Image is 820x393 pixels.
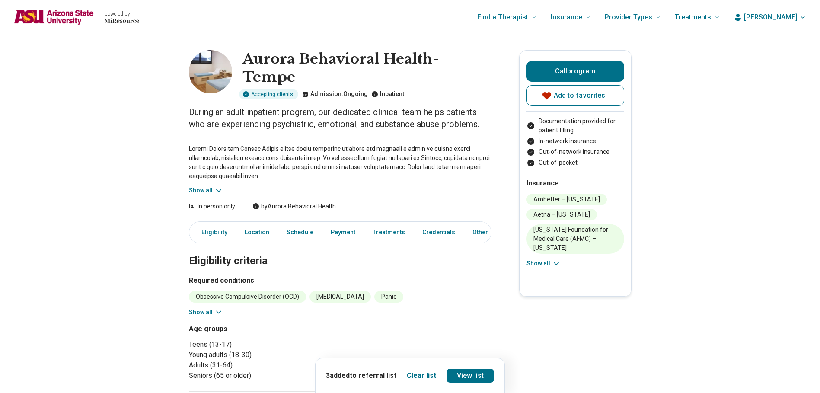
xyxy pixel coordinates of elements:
[189,186,223,195] button: Show all
[302,89,368,99] p: Admission: Ongoing
[526,147,624,157] li: Out-of-network insurance
[526,194,607,205] li: Ambetter – [US_STATE]
[675,11,711,23] span: Treatments
[407,371,436,381] button: Clear list
[350,371,396,380] span: to referral list
[189,233,491,268] h2: Eligibility criteria
[189,308,223,317] button: Show all
[189,144,491,181] p: Loremi Dolorsitam Consec Adipis elitse doeiu temporinc utlabore etd magnaali e admin ve quisno ex...
[189,350,491,360] li: Young adults (18-30)
[242,50,491,86] h1: Aurora Behavioral Health- Tempe
[554,92,606,99] span: Add to favorites
[189,360,491,371] li: Adults (31-64)
[189,371,491,381] li: Seniors (65 or older)
[14,3,139,31] a: Home page
[189,291,306,303] li: Obsessive Compulsive Disorder (OCD)
[526,259,561,268] button: Show all
[189,106,491,130] p: During an adult inpatient program, our dedicated clinical team helps patients who are experiencin...
[526,178,624,189] h2: Insurance
[526,117,624,135] li: Documentation provided for patient filling
[526,137,624,146] li: In-network insurance
[239,224,274,241] a: Location
[526,61,624,82] button: Callprogram
[447,369,494,383] a: View list
[526,85,624,106] button: Add to favorites
[326,371,396,381] p: 3 added
[371,89,404,99] p: Inpatient
[367,224,410,241] a: Treatments
[374,291,403,303] li: Panic
[417,224,460,241] a: Credentials
[252,202,336,211] div: by Aurora Behavioral Health
[467,224,498,241] a: Other
[477,11,528,23] span: Find a Therapist
[309,291,371,303] li: [MEDICAL_DATA]
[526,158,624,167] li: Out-of-pocket
[189,339,491,350] li: Teens (13-17)
[239,89,298,99] div: Accepting clients
[734,12,806,22] button: [PERSON_NAME]
[526,224,624,254] li: [US_STATE] Foundation for Medical Care (AFMC) – [US_STATE]
[191,224,233,241] a: Eligibility
[189,275,491,286] h3: Required conditions
[105,10,139,17] p: powered by
[281,224,319,241] a: Schedule
[551,11,582,23] span: Insurance
[526,117,624,167] ul: Payment options
[526,209,597,220] li: Aetna – [US_STATE]
[605,11,652,23] span: Provider Types
[744,12,798,22] span: [PERSON_NAME]
[189,324,491,334] h3: Age groups
[189,202,235,211] div: In person only
[325,224,361,241] a: Payment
